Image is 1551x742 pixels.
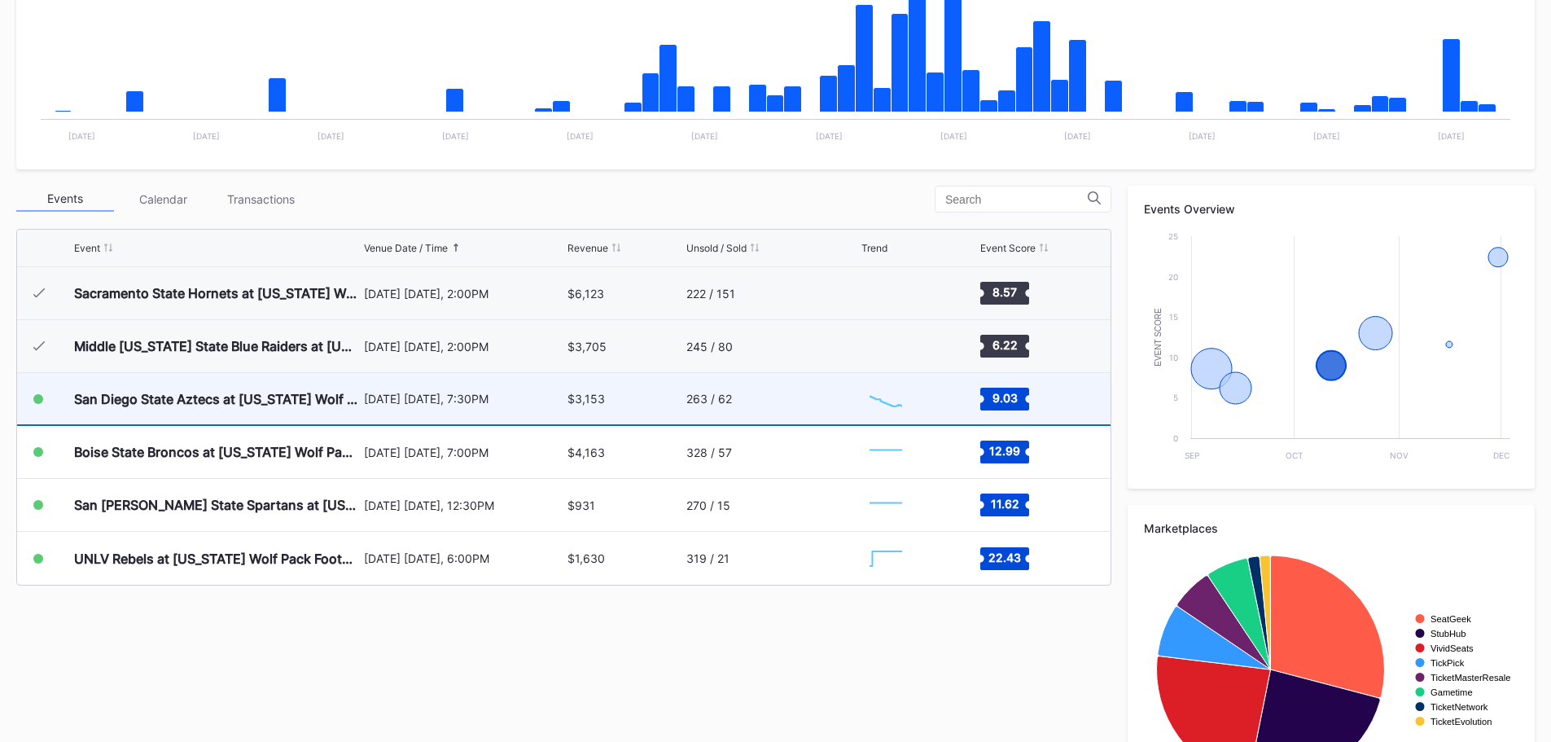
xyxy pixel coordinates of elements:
[114,187,212,212] div: Calendar
[1154,308,1163,367] text: Event Score
[861,485,910,525] svg: Chart title
[1390,450,1409,460] text: Nov
[992,390,1017,404] text: 9.03
[686,446,732,459] div: 328 / 57
[988,550,1021,564] text: 22.43
[364,551,564,565] div: [DATE] [DATE], 6:00PM
[567,287,604,301] div: $6,123
[567,551,605,565] div: $1,630
[364,392,564,406] div: [DATE] [DATE], 7:30PM
[1313,131,1340,141] text: [DATE]
[1168,272,1178,282] text: 20
[1169,353,1178,362] text: 10
[1144,202,1518,216] div: Events Overview
[74,242,100,254] div: Event
[861,242,887,254] div: Trend
[686,287,735,301] div: 222 / 151
[1431,658,1465,668] text: TickPick
[74,285,360,301] div: Sacramento State Hornets at [US_STATE] Wolf Pack Football
[691,131,718,141] text: [DATE]
[1431,702,1488,712] text: TicketNetwork
[74,338,360,354] div: Middle [US_STATE] State Blue Raiders at [US_STATE] Wolf Pack
[861,379,910,419] svg: Chart title
[686,340,733,353] div: 245 / 80
[567,498,595,512] div: $931
[1144,521,1518,535] div: Marketplaces
[74,551,360,567] div: UNLV Rebels at [US_STATE] Wolf Pack Football
[861,432,910,472] svg: Chart title
[1185,450,1199,460] text: Sep
[1438,131,1465,141] text: [DATE]
[686,392,732,406] div: 263 / 62
[1493,450,1509,460] text: Dec
[364,498,564,512] div: [DATE] [DATE], 12:30PM
[945,193,1088,206] input: Search
[364,287,564,301] div: [DATE] [DATE], 2:00PM
[74,444,360,460] div: Boise State Broncos at [US_STATE] Wolf Pack Football (Rescheduled from 10/25)
[364,340,564,353] div: [DATE] [DATE], 2:00PM
[1189,131,1216,141] text: [DATE]
[74,391,360,407] div: San Diego State Aztecs at [US_STATE] Wolf Pack Football
[364,446,564,459] div: [DATE] [DATE], 7:00PM
[74,497,360,513] div: San [PERSON_NAME] State Spartans at [US_STATE] Wolf Pack Football
[1431,643,1474,653] text: VividSeats
[990,497,1019,511] text: 11.62
[1064,131,1091,141] text: [DATE]
[861,326,910,367] svg: Chart title
[1173,393,1178,402] text: 5
[816,131,843,141] text: [DATE]
[1286,450,1303,460] text: Oct
[442,131,469,141] text: [DATE]
[992,285,1017,299] text: 8.57
[1144,228,1518,472] svg: Chart title
[1431,673,1510,683] text: TicketMasterResale
[364,242,448,254] div: Venue Date / Time
[68,131,95,141] text: [DATE]
[1173,433,1178,443] text: 0
[940,131,967,141] text: [DATE]
[1431,687,1473,697] text: Gametime
[567,131,594,141] text: [DATE]
[212,187,309,212] div: Transactions
[989,444,1020,458] text: 12.99
[980,242,1036,254] div: Event Score
[193,131,220,141] text: [DATE]
[16,187,114,212] div: Events
[992,338,1017,352] text: 6.22
[318,131,344,141] text: [DATE]
[686,242,747,254] div: Unsold / Sold
[686,551,729,565] div: 319 / 21
[1169,312,1178,322] text: 15
[567,446,605,459] div: $4,163
[686,498,730,512] div: 270 / 15
[567,242,608,254] div: Revenue
[567,392,605,406] div: $3,153
[1431,717,1492,727] text: TicketEvolution
[1168,231,1178,241] text: 25
[861,273,910,314] svg: Chart title
[1431,629,1466,639] text: StubHub
[861,538,910,579] svg: Chart title
[1431,614,1471,624] text: SeatGeek
[567,340,607,353] div: $3,705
